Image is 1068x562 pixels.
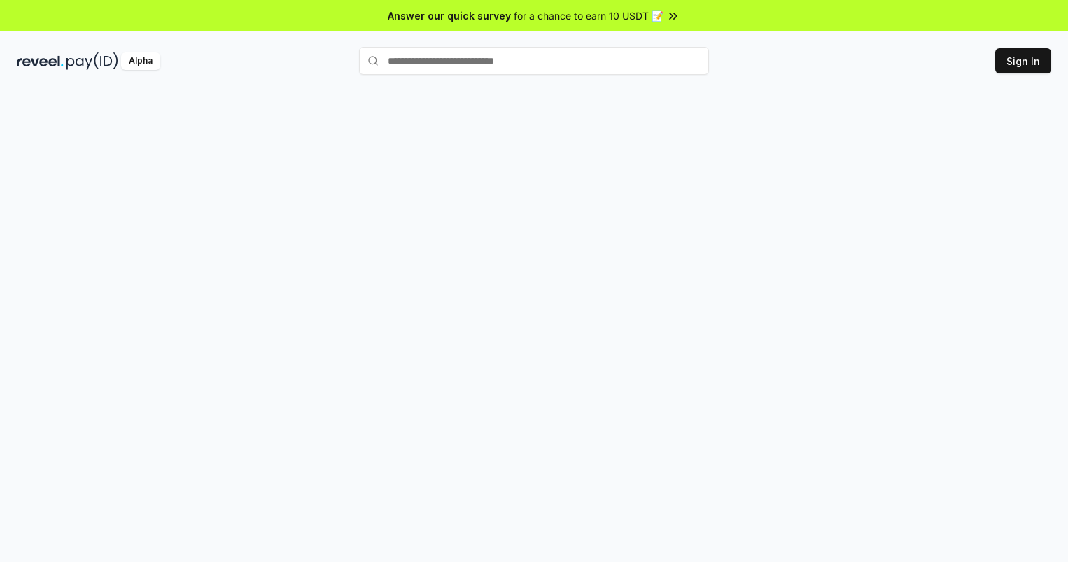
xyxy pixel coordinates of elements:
img: reveel_dark [17,52,64,70]
img: pay_id [66,52,118,70]
span: Answer our quick survey [388,8,511,23]
button: Sign In [995,48,1051,73]
div: Alpha [121,52,160,70]
span: for a chance to earn 10 USDT 📝 [514,8,663,23]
